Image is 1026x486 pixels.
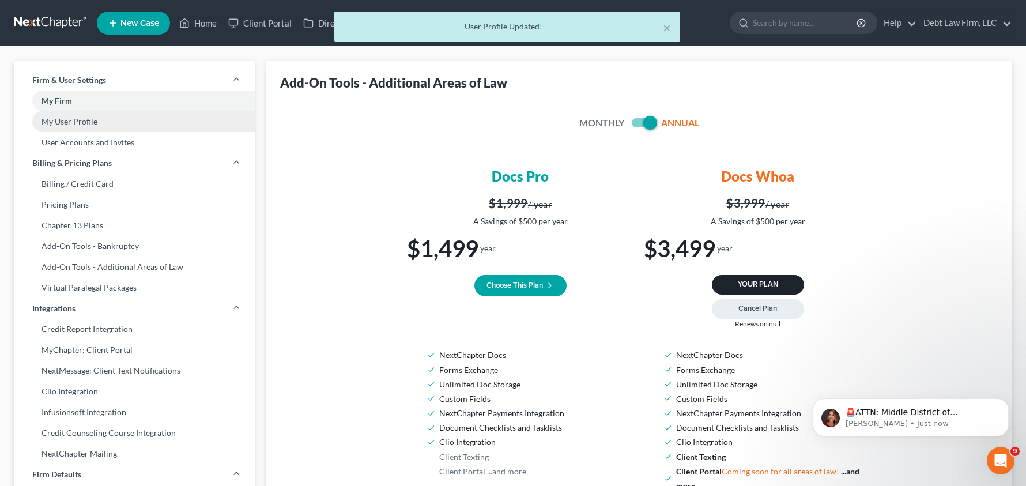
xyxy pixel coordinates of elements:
a: Billing / Credit Card [14,174,255,194]
small: / year [476,244,496,253]
span: Client Texting [676,452,726,462]
a: My Firm [14,91,255,111]
span: Custom Fields [439,394,491,404]
a: Pricing Plans [14,194,255,215]
a: Credit Counseling Course Integration [14,423,255,443]
h1: $1,499 [407,236,634,261]
a: MyChapter: Client Portal [14,340,255,360]
a: Clio Integration [14,381,255,402]
a: My User Profile [14,111,255,132]
small: / year [712,244,733,253]
a: Firm & User Settings [14,70,255,91]
div: Renews on null [644,319,872,329]
a: User Accounts and Invites [14,132,255,153]
span: Forms Exchange [676,365,735,375]
span: NextChapter Payments Integration [676,408,801,418]
p: A Savings of $500 per year [644,216,872,227]
a: Credit Report Integration [14,319,255,340]
span: Client Portal [439,466,485,476]
span: NextChapter Docs [676,350,743,360]
span: Clio Integration [676,437,733,447]
h4: $1,999 [407,195,634,211]
a: NextChapter Mailing [14,443,255,464]
div: User Profile Updated! [344,21,671,32]
span: Custom Fields [676,394,727,404]
a: Firm Defaults [14,464,255,485]
iframe: Intercom live chat [987,447,1014,474]
a: Virtual Paralegal Packages [14,277,255,298]
span: Client Portal [676,466,839,476]
h4: $3,999 [644,195,872,211]
h3: Docs Whoa [721,167,794,186]
a: Add-On Tools - Bankruptcy [14,236,255,257]
span: Coming soon for all areas of law! [722,466,839,476]
a: Add-On Tools - Additional Areas of Law [14,257,255,277]
label: Monthly [579,116,624,130]
small: / year [528,198,552,209]
span: Firm Defaults [32,469,81,480]
small: / year [765,198,789,209]
h1: $3,499 [644,236,872,261]
label: Annual [661,116,699,130]
button: Choose This Plan [474,275,567,296]
span: ...and more [487,466,526,476]
iframe: Intercom notifications message [795,374,1026,455]
span: Unlimited Doc Storage [676,379,757,389]
span: NextChapter Docs [439,350,506,360]
span: Client Texting [439,452,489,462]
span: Document Checklists and Tasklists [439,423,562,432]
button: Cancel Plan [712,299,804,319]
a: Integrations [14,298,255,319]
span: Firm & User Settings [32,74,106,86]
span: Billing & Pricing Plans [32,157,112,169]
button: Your Plan [712,275,804,295]
span: Unlimited Doc Storage [439,379,520,389]
h3: Docs Pro [492,167,549,186]
a: NextMessage: Client Text Notifications [14,360,255,381]
span: NextChapter Payments Integration [439,408,564,418]
a: Chapter 13 Plans [14,215,255,236]
div: Add-On Tools - Additional Areas of Law [280,74,507,91]
p: A Savings of $500 per year [407,216,634,227]
a: Infusionsoft Integration [14,402,255,423]
span: Your Plan [738,280,778,289]
a: Billing & Pricing Plans [14,153,255,174]
span: Clio Integration [439,437,496,447]
span: Integrations [32,303,76,314]
span: 9 [1010,447,1020,456]
span: Forms Exchange [439,365,498,375]
span: Document Checklists and Tasklists [676,423,799,432]
span: Choose This Plan [486,281,543,291]
button: × [663,21,671,35]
